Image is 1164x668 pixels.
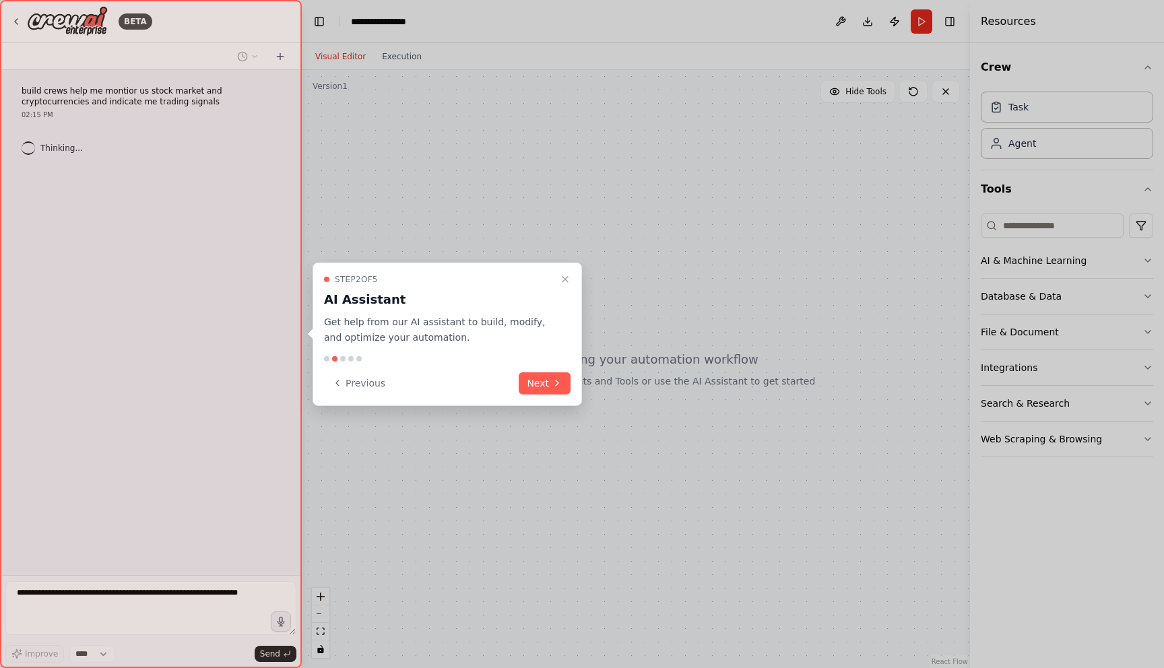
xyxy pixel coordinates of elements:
button: Next [519,372,571,394]
span: Step 2 of 5 [335,274,378,285]
button: Hide left sidebar [310,12,329,31]
p: Get help from our AI assistant to build, modify, and optimize your automation. [324,314,554,345]
button: Close walkthrough [557,271,573,288]
button: Previous [324,372,393,394]
h3: AI Assistant [324,290,554,309]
